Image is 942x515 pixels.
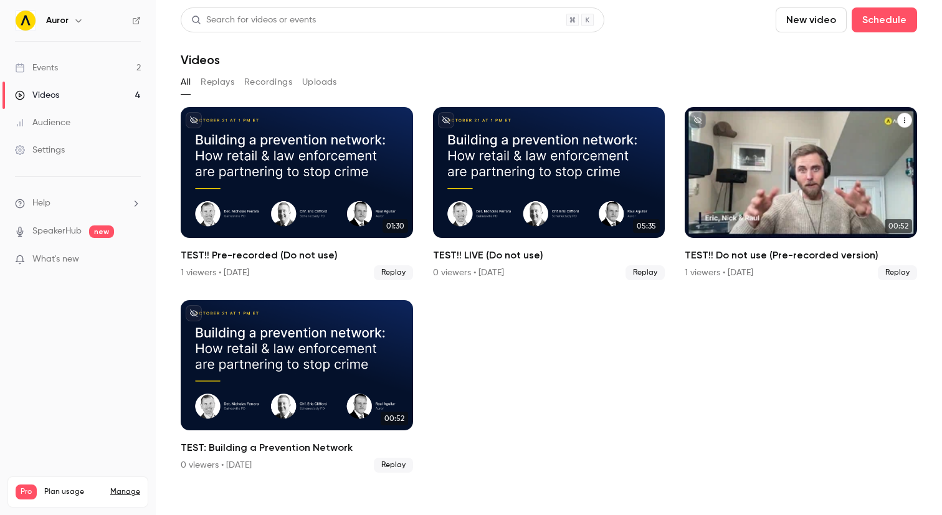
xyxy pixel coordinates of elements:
button: unpublished [690,112,706,128]
div: Audience [15,116,70,129]
button: New video [776,7,847,32]
a: SpeakerHub [32,225,82,238]
li: TEST!! LIVE (Do not use) [433,107,665,280]
span: new [89,225,114,238]
a: 00:52TEST: Building a Prevention Network0 viewers • [DATE]Replay [181,300,413,473]
div: 0 viewers • [DATE] [181,459,252,471]
li: TEST!! Pre-recorded (Do not use) [181,107,413,280]
h6: Auror [46,14,69,27]
span: 01:30 [383,219,408,233]
ul: Videos [181,107,917,473]
h2: TEST: Building a Prevention Network [181,440,413,455]
button: All [181,72,191,92]
li: TEST!! Do not use (Pre-recorded version) [685,107,917,280]
div: Events [15,62,58,74]
h2: TEST!! Pre-recorded (Do not use) [181,248,413,263]
span: Replay [878,265,917,280]
a: 05:35TEST!! LIVE (Do not use)0 viewers • [DATE]Replay [433,107,665,280]
button: Replays [201,72,234,92]
span: 00:52 [381,412,408,425]
a: Manage [110,487,140,497]
img: Auror [16,11,36,31]
span: 05:35 [633,219,660,233]
span: Replay [374,458,413,473]
div: Videos [15,89,59,102]
span: Replay [374,265,413,280]
span: Replay [626,265,665,280]
button: Recordings [244,72,292,92]
span: Pro [16,484,37,499]
button: unpublished [186,305,202,321]
button: Schedule [852,7,917,32]
li: help-dropdown-opener [15,197,141,210]
span: Help [32,197,50,210]
li: TEST: Building a Prevention Network [181,300,413,473]
h2: TEST!! LIVE (Do not use) [433,248,665,263]
div: 0 viewers • [DATE] [433,267,504,279]
button: unpublished [438,112,454,128]
h2: TEST!! Do not use (Pre-recorded version) [685,248,917,263]
div: Search for videos or events [191,14,316,27]
div: 1 viewers • [DATE] [685,267,753,279]
a: 00:52TEST!! Do not use (Pre-recorded version)1 viewers • [DATE]Replay [685,107,917,280]
h1: Videos [181,52,220,67]
a: 01:30TEST!! Pre-recorded (Do not use)1 viewers • [DATE]Replay [181,107,413,280]
button: unpublished [186,112,202,128]
div: 1 viewers • [DATE] [181,267,249,279]
iframe: Noticeable Trigger [126,254,141,265]
section: Videos [181,7,917,508]
button: Uploads [302,72,337,92]
span: Plan usage [44,487,103,497]
div: Settings [15,144,65,156]
span: 00:52 [885,219,912,233]
span: What's new [32,253,79,266]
